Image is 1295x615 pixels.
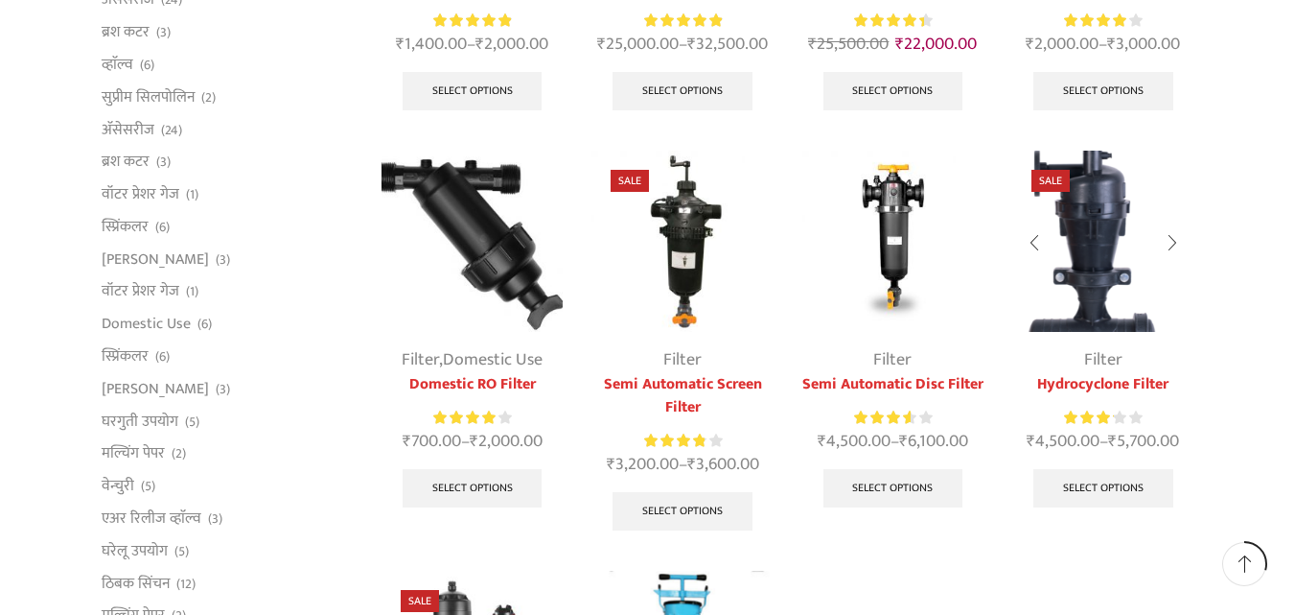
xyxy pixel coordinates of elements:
[1064,11,1142,31] div: Rated 4.00 out of 5
[823,72,963,110] a: Select options for “Heera Sand Filter”
[644,431,722,451] div: Rated 3.92 out of 5
[854,408,911,428] span: Rated out of 5
[1031,170,1070,192] span: Sale
[102,113,154,146] a: अ‍ॅसेसरीज
[475,30,484,59] span: ₹
[216,380,230,399] span: (3)
[823,469,963,508] a: Select options for “Semi Automatic Disc Filter”
[433,11,511,31] span: Rated out of 5
[433,11,511,31] div: Rated 5.00 out of 5
[403,427,411,456] span: ₹
[899,427,908,456] span: ₹
[433,408,511,428] div: Rated 4.00 out of 5
[818,427,890,456] bdi: 4,500.00
[443,345,543,374] a: Domestic Use
[597,30,606,59] span: ₹
[899,427,968,456] bdi: 6,100.00
[895,30,904,59] span: ₹
[644,11,722,31] span: Rated out of 5
[102,372,209,405] a: [PERSON_NAME]
[201,88,216,107] span: (2)
[873,345,912,374] a: Filter
[382,373,563,396] a: Domestic RO Filter
[818,427,826,456] span: ₹
[597,30,679,59] bdi: 25,000.00
[470,427,478,456] span: ₹
[808,30,889,59] bdi: 25,500.00
[663,345,702,374] a: Filter
[176,575,196,594] span: (12)
[644,431,705,451] span: Rated out of 5
[687,30,768,59] bdi: 32,500.00
[1033,72,1173,110] a: Select options for “Plastic Screen Filter”
[1026,30,1034,59] span: ₹
[687,450,759,479] bdi: 3,600.00
[102,210,149,243] a: स्प्रिंकलर
[1084,345,1122,374] a: Filter
[155,218,170,237] span: (6)
[102,470,134,503] a: वेन्चुरी
[155,347,170,367] span: (6)
[611,170,649,192] span: Sale
[185,413,199,432] span: (5)
[854,11,924,31] span: Rated out of 5
[1012,151,1193,332] img: Hydrocyclone Filter
[895,30,977,59] bdi: 22,000.00
[197,315,212,334] span: (6)
[172,444,186,463] span: (2)
[1108,427,1179,456] bdi: 5,700.00
[382,32,563,58] span: –
[140,56,154,75] span: (6)
[591,32,773,58] span: –
[1107,30,1116,59] span: ₹
[470,427,543,456] bdi: 2,000.00
[102,146,150,178] a: ब्रश कटर
[102,438,165,470] a: मल्चिंग पेपर
[402,345,439,374] a: Filter
[401,590,439,612] span: Sale
[1033,469,1173,508] a: Select options for “Hydrocyclone Filter”
[382,429,563,455] span: –
[1108,427,1117,456] span: ₹
[613,492,752,531] a: Select options for “Semi Automatic Screen Filter”
[802,151,983,332] img: Semi Automatic Disc Filter
[396,30,405,59] span: ₹
[1027,427,1035,456] span: ₹
[808,30,817,59] span: ₹
[1012,373,1193,396] a: Hydrocyclone Filter
[1064,11,1126,31] span: Rated out of 5
[854,408,932,428] div: Rated 3.67 out of 5
[802,373,983,396] a: Semi Automatic Disc Filter
[102,49,133,82] a: व्हाॅल्व
[591,373,773,419] a: Semi Automatic Screen Filter
[433,408,496,428] span: Rated out of 5
[475,30,548,59] bdi: 2,000.00
[102,308,191,341] a: Domestic Use
[644,11,722,31] div: Rated 5.00 out of 5
[1012,429,1193,455] span: –
[382,151,563,332] img: Y-Type-Filter
[102,81,195,113] a: सुप्रीम सिलपोलिन
[102,534,168,567] a: घरेलू उपयोग
[186,185,198,204] span: (1)
[382,347,563,373] div: ,
[1107,30,1180,59] bdi: 3,000.00
[396,30,467,59] bdi: 1,400.00
[1064,408,1114,428] span: Rated out of 5
[613,72,752,110] a: Select options for “Heera Plastic Sand Filter”
[102,567,170,600] a: ठिबक सिंचन
[802,429,983,455] span: –
[174,542,189,561] span: (5)
[1064,408,1142,428] div: Rated 3.20 out of 5
[687,450,696,479] span: ₹
[208,509,222,529] span: (3)
[854,11,932,31] div: Rated 4.50 out of 5
[403,72,543,110] a: Select options for “Heera Super Clean Filter”
[1027,427,1099,456] bdi: 4,500.00
[186,282,198,301] span: (1)
[102,16,150,49] a: ब्रश कटर
[591,151,773,332] img: Semi Automatic Screen Filter
[156,23,171,42] span: (3)
[687,30,696,59] span: ₹
[607,450,615,479] span: ₹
